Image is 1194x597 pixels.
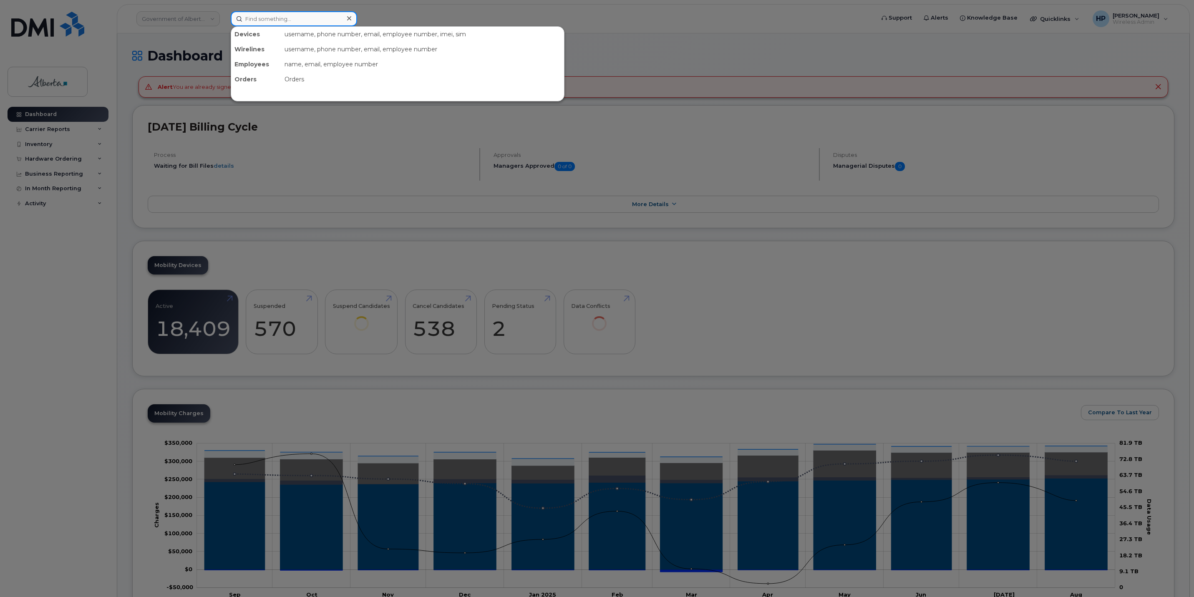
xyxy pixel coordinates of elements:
[281,72,564,87] div: Orders
[231,27,281,42] div: Devices
[281,27,564,42] div: username, phone number, email, employee number, imei, sim
[281,57,564,72] div: name, email, employee number
[231,42,281,57] div: Wirelines
[231,57,281,72] div: Employees
[231,72,281,87] div: Orders
[281,42,564,57] div: username, phone number, email, employee number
